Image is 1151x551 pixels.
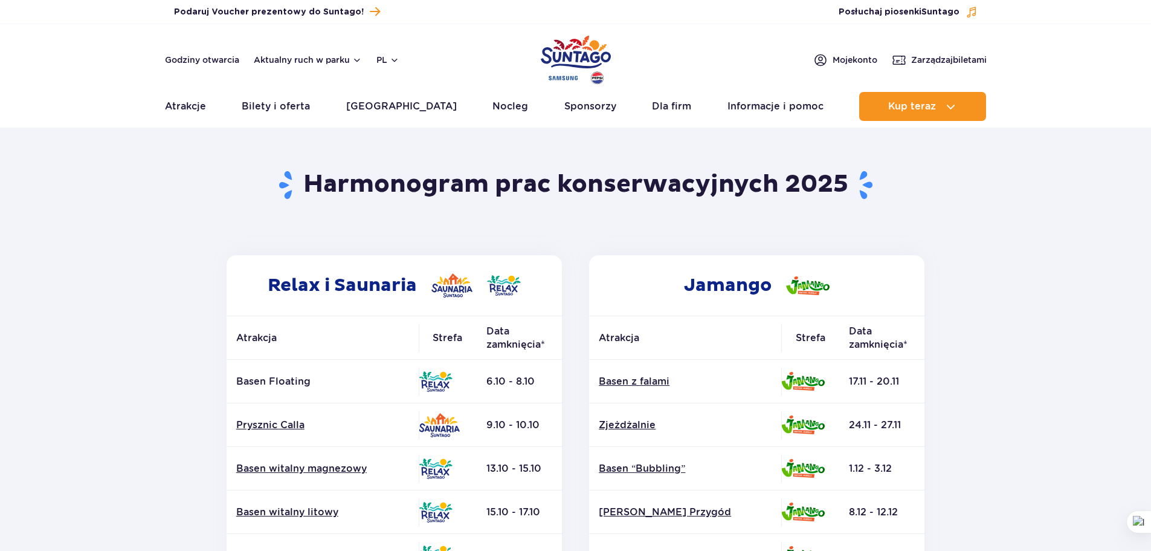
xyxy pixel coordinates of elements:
p: Basen Floating [236,375,409,388]
th: Strefa [781,316,839,360]
th: Data zamknięcia* [839,316,924,360]
span: Zarządzaj biletami [911,54,987,66]
img: Jamango [786,276,830,295]
a: Mojekonto [813,53,877,67]
a: Prysznic Calla [236,419,409,432]
a: Informacje i pomoc [727,92,824,121]
span: Posłuchaj piosenki [839,6,959,18]
img: Relax [419,502,453,523]
a: Park of Poland [541,30,611,86]
td: 1.12 - 3.12 [839,447,924,491]
img: Saunaria [419,413,460,437]
button: Aktualny ruch w parku [254,55,362,65]
td: 15.10 - 17.10 [477,491,562,534]
button: Posłuchaj piosenkiSuntago [839,6,978,18]
a: [PERSON_NAME] Przygód [599,506,772,519]
td: 24.11 - 27.11 [839,403,924,447]
img: Relax [487,275,521,296]
th: Strefa [419,316,477,360]
img: Jamango [781,459,825,478]
h1: Harmonogram prac konserwacyjnych 2025 [222,169,929,201]
a: Sponsorzy [564,92,616,121]
a: Zjeżdżalnie [599,419,772,432]
a: Dla firm [652,92,691,121]
td: 13.10 - 15.10 [477,447,562,491]
span: Podaruj Voucher prezentowy do Suntago! [174,6,364,18]
img: Jamango [781,503,825,521]
td: 9.10 - 10.10 [477,403,562,447]
a: Basen “Bubbling” [599,462,772,475]
h2: Jamango [589,255,924,316]
img: Jamango [781,416,825,434]
td: 6.10 - 8.10 [477,360,562,403]
td: 8.12 - 12.12 [839,491,924,534]
img: Saunaria [431,273,472,298]
a: Atrakcje [165,92,206,121]
span: Suntago [921,8,959,16]
a: Basen witalny litowy [236,506,409,519]
button: pl [376,54,399,66]
button: Kup teraz [859,92,986,121]
img: Relax [419,371,453,392]
td: 17.11 - 20.11 [839,360,924,403]
img: Relax [419,458,453,479]
a: Nocleg [492,92,528,121]
a: Zarządzajbiletami [892,53,987,67]
a: Godziny otwarcia [165,54,239,66]
span: Moje konto [833,54,877,66]
h2: Relax i Saunaria [227,255,562,316]
a: Podaruj Voucher prezentowy do Suntago! [174,4,380,20]
a: Basen witalny magnezowy [236,462,409,475]
img: Jamango [781,372,825,391]
a: Bilety i oferta [242,92,310,121]
th: Atrakcja [589,316,781,360]
th: Data zamknięcia* [477,316,562,360]
a: [GEOGRAPHIC_DATA] [346,92,457,121]
span: Kup teraz [888,101,936,112]
th: Atrakcja [227,316,419,360]
a: Basen z falami [599,375,772,388]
